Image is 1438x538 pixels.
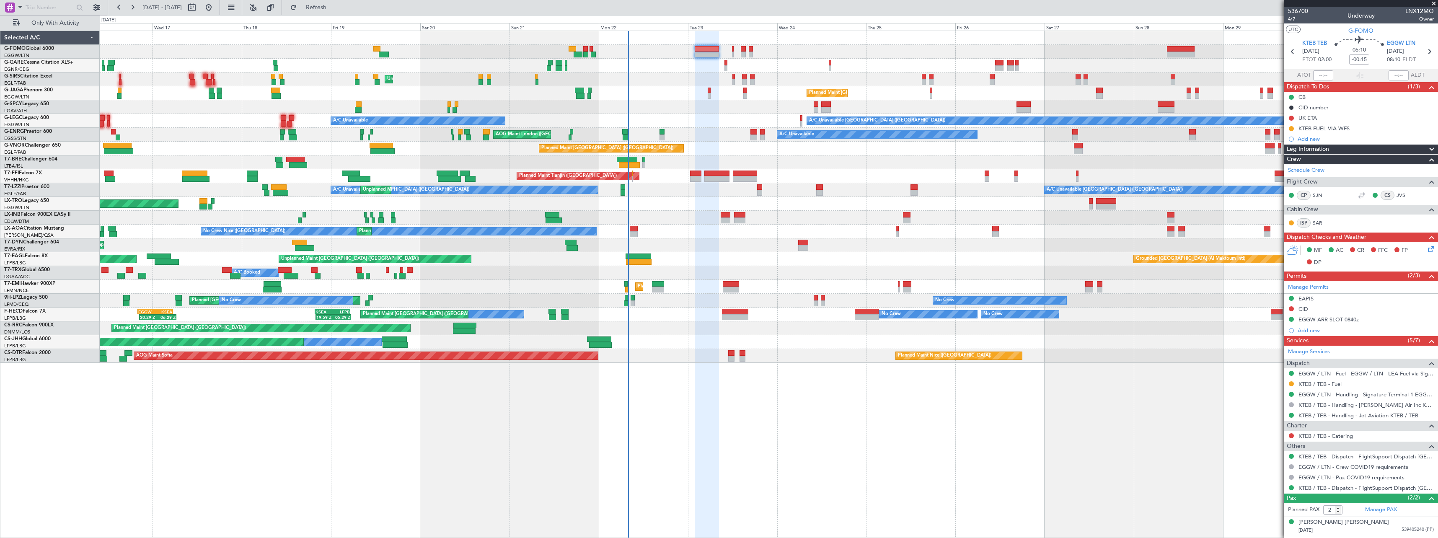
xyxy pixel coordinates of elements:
[882,308,901,321] div: No Crew
[1411,71,1425,80] span: ALDT
[1288,16,1308,23] span: 4/7
[1298,380,1342,388] a: KTEB / TEB - Fuel
[4,212,70,217] a: LX-INBFalcon 900EX EASy II
[1287,82,1329,92] span: Dispatch To-Dos
[4,309,23,314] span: F-HECD
[1336,246,1343,255] span: AC
[4,253,48,259] a: T7-EAGLFalcon 8X
[4,198,22,203] span: LX-TRO
[1288,348,1330,356] a: Manage Services
[4,253,25,259] span: T7-EAGL
[4,129,24,134] span: G-ENRG
[638,280,718,293] div: Planned Maint [GEOGRAPHIC_DATA]
[4,301,28,308] a: LFMD/CEQ
[22,20,88,26] span: Only With Activity
[140,315,158,320] div: 20:29 Z
[1408,493,1420,502] span: (2/2)
[1408,82,1420,91] span: (1/3)
[4,295,21,300] span: 9H-LPZ
[1297,71,1311,80] span: ATOT
[4,246,25,252] a: EVRA/RIX
[496,128,590,141] div: AOG Maint London ([GEOGRAPHIC_DATA])
[4,198,49,203] a: LX-TROLegacy 650
[1387,56,1400,64] span: 08:10
[1047,184,1183,196] div: A/C Unavailable [GEOGRAPHIC_DATA] ([GEOGRAPHIC_DATA])
[4,101,22,106] span: G-SPCY
[1134,23,1223,31] div: Sun 28
[1287,442,1305,451] span: Others
[4,52,29,59] a: EGGW/LTN
[331,23,420,31] div: Fri 19
[1298,93,1306,101] div: CB
[142,4,182,11] span: [DATE] - [DATE]
[1298,125,1350,132] div: KTEB FUEL VIA WFS
[4,115,22,120] span: G-LEGC
[1298,327,1434,334] div: Add new
[1402,526,1434,533] span: 539405240 (PP)
[1387,47,1404,56] span: [DATE]
[333,184,469,196] div: A/C Unavailable [GEOGRAPHIC_DATA] ([GEOGRAPHIC_DATA])
[1405,16,1434,23] span: Owner
[4,267,21,272] span: T7-TRX
[138,309,155,314] div: EGGW
[1298,135,1434,142] div: Add new
[4,115,49,120] a: G-LEGCLegacy 600
[1287,145,1329,154] span: Leg Information
[1381,191,1394,200] div: CS
[4,287,29,294] a: LFMN/NCE
[1298,401,1434,409] a: KTEB / TEB - Handling - [PERSON_NAME] Air Inc KRFD / RFD
[1297,218,1311,228] div: ISP
[1287,336,1309,346] span: Services
[1397,191,1415,199] a: JVS
[1313,219,1332,227] a: SAR
[4,232,54,238] a: [PERSON_NAME]/QSA
[4,101,49,106] a: G-SPCYLegacy 650
[158,315,176,320] div: 06:29 Z
[866,23,955,31] div: Thu 25
[4,218,29,225] a: EDLW/DTM
[114,322,246,334] div: Planned Maint [GEOGRAPHIC_DATA] ([GEOGRAPHIC_DATA])
[1408,336,1420,345] span: (5/7)
[1408,271,1420,280] span: (2/3)
[1297,191,1311,200] div: CP
[4,204,29,211] a: EGGW/LTN
[155,309,172,314] div: KSEA
[809,114,945,127] div: A/C Unavailable [GEOGRAPHIC_DATA] ([GEOGRAPHIC_DATA])
[599,23,688,31] div: Mon 22
[4,184,49,189] a: T7-LZZIPraetor 600
[203,225,285,238] div: No Crew Nice ([GEOGRAPHIC_DATA])
[541,142,673,155] div: Planned Maint [GEOGRAPHIC_DATA] ([GEOGRAPHIC_DATA])
[1298,114,1317,122] div: UK ETA
[1302,47,1319,56] span: [DATE]
[4,129,52,134] a: G-ENRGPraetor 600
[779,128,814,141] div: A/C Unavailable
[1298,484,1434,491] a: KTEB / TEB - Dispatch - FlightSupport Dispatch [GEOGRAPHIC_DATA]
[4,80,26,86] a: EGLF/FAB
[1313,70,1333,80] input: --:--
[4,323,54,328] a: CS-RRCFalcon 900LX
[26,1,74,14] input: Trip Number
[4,60,23,65] span: G-GARE
[4,143,25,148] span: G-VNOR
[4,323,22,328] span: CS-RRC
[519,170,617,182] div: Planned Maint Tianjin ([GEOGRAPHIC_DATA])
[1298,432,1353,440] a: KTEB / TEB - Catering
[1298,104,1329,111] div: CID number
[242,23,331,31] div: Thu 18
[1318,56,1332,64] span: 02:00
[4,157,57,162] a: T7-BREChallenger 604
[4,171,19,176] span: T7-FFI
[4,135,26,142] a: EGSS/STN
[9,16,91,30] button: Only With Activity
[4,122,29,128] a: EGGW/LTN
[1298,518,1389,527] div: [PERSON_NAME] [PERSON_NAME]
[1313,191,1332,199] a: SJN
[4,94,29,100] a: EGGW/LTN
[1287,155,1301,164] span: Crew
[136,349,173,362] div: AOG Maint Sofia
[4,163,23,169] a: LTBA/ISL
[4,171,42,176] a: T7-FFIFalcon 7X
[1314,259,1322,267] span: DP
[281,253,419,265] div: Unplanned Maint [GEOGRAPHIC_DATA] ([GEOGRAPHIC_DATA])
[809,87,941,99] div: Planned Maint [GEOGRAPHIC_DATA] ([GEOGRAPHIC_DATA])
